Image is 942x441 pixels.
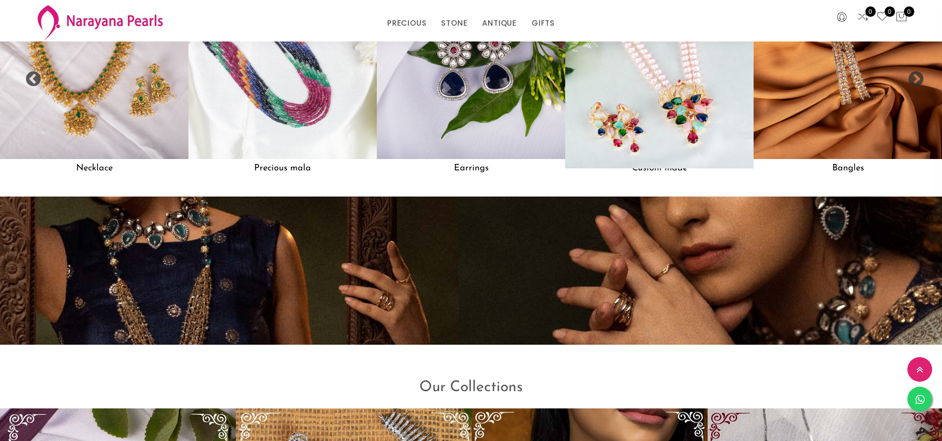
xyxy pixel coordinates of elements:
[25,71,35,81] button: Previous
[532,16,555,31] a: GIFTS
[482,16,517,31] a: ANTIQUE
[876,11,888,24] a: 0
[754,159,942,178] h5: Bangles
[865,6,876,17] span: 0
[188,159,377,178] h5: Precious mala
[441,16,467,31] a: STONE
[904,6,914,17] span: 0
[896,11,907,24] button: 0
[885,6,895,17] span: 0
[387,16,426,31] a: PRECIOUS
[857,11,869,24] a: 0
[377,159,565,178] h5: Earrings
[907,71,917,81] button: Next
